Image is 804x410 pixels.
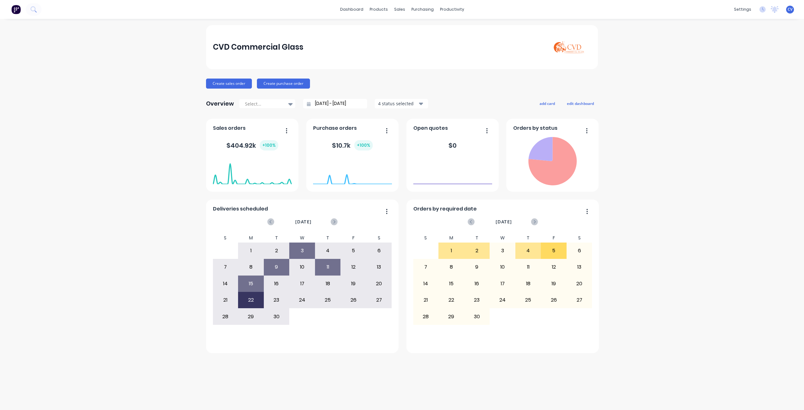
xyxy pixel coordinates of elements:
div: 24 [490,292,515,308]
span: Open quotes [413,124,448,132]
div: 25 [516,292,541,308]
span: Sales orders [213,124,246,132]
div: 30 [464,309,490,324]
div: 8 [439,259,464,275]
div: S [366,233,392,243]
div: 22 [439,292,464,308]
img: Factory [11,5,21,14]
div: 23 [264,292,289,308]
div: 23 [464,292,490,308]
div: S [567,233,592,243]
div: 7 [213,259,238,275]
div: 20 [567,276,592,292]
div: 2 [264,243,289,259]
div: 17 [490,276,515,292]
div: Overview [206,97,234,110]
div: 15 [439,276,464,292]
div: 13 [367,259,392,275]
div: 17 [290,276,315,292]
div: 11 [315,259,340,275]
div: W [289,233,315,243]
div: purchasing [408,5,437,14]
div: 22 [238,292,263,308]
div: 18 [315,276,340,292]
div: 1 [439,243,464,259]
div: 29 [439,309,464,324]
div: F [541,233,567,243]
span: CV [788,7,792,12]
div: 24 [290,292,315,308]
div: M [438,233,464,243]
button: 4 status selected [375,99,428,108]
div: 4 [315,243,340,259]
span: Purchase orders [313,124,357,132]
div: S [413,233,439,243]
div: T [315,233,341,243]
div: 4 status selected [378,100,418,107]
span: Orders by status [513,124,557,132]
div: 28 [213,309,238,324]
div: 11 [516,259,541,275]
div: 16 [264,276,289,292]
div: M [238,233,264,243]
div: 29 [238,309,263,324]
button: Create sales order [206,79,252,89]
div: 28 [413,309,438,324]
div: $ 0 [448,141,457,150]
div: 15 [238,276,263,292]
div: F [340,233,366,243]
img: CVD Commercial Glass [547,31,591,64]
div: + 100 % [260,140,278,150]
div: 16 [464,276,490,292]
span: Orders by required date [413,205,477,213]
div: 6 [567,243,592,259]
div: 19 [341,276,366,292]
div: 14 [213,276,238,292]
div: 9 [264,259,289,275]
div: settings [731,5,754,14]
div: 21 [213,292,238,308]
div: 25 [315,292,340,308]
div: 27 [567,292,592,308]
div: 3 [490,243,515,259]
div: 8 [238,259,263,275]
div: 5 [341,243,366,259]
div: 3 [290,243,315,259]
div: $ 404.92k [226,140,278,150]
span: [DATE] [295,218,312,225]
div: productivity [437,5,467,14]
div: 18 [516,276,541,292]
div: $ 10.7k [332,140,373,150]
div: CVD Commercial Glass [213,41,303,53]
div: W [490,233,515,243]
div: 1 [238,243,263,259]
button: Create purchase order [257,79,310,89]
div: 20 [367,276,392,292]
div: 5 [541,243,566,259]
div: 4 [516,243,541,259]
div: T [264,233,290,243]
div: 10 [290,259,315,275]
div: 7 [413,259,438,275]
div: 13 [567,259,592,275]
button: edit dashboard [563,99,598,107]
div: 27 [367,292,392,308]
div: T [464,233,490,243]
span: [DATE] [496,218,512,225]
a: dashboard [337,5,367,14]
div: T [515,233,541,243]
div: 6 [367,243,392,259]
div: 12 [341,259,366,275]
div: 19 [541,276,566,292]
div: 10 [490,259,515,275]
div: 26 [541,292,566,308]
div: sales [391,5,408,14]
div: S [213,233,238,243]
div: 30 [264,309,289,324]
button: add card [535,99,559,107]
div: + 100 % [354,140,373,150]
div: products [367,5,391,14]
div: 9 [464,259,490,275]
div: 2 [464,243,490,259]
div: 12 [541,259,566,275]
